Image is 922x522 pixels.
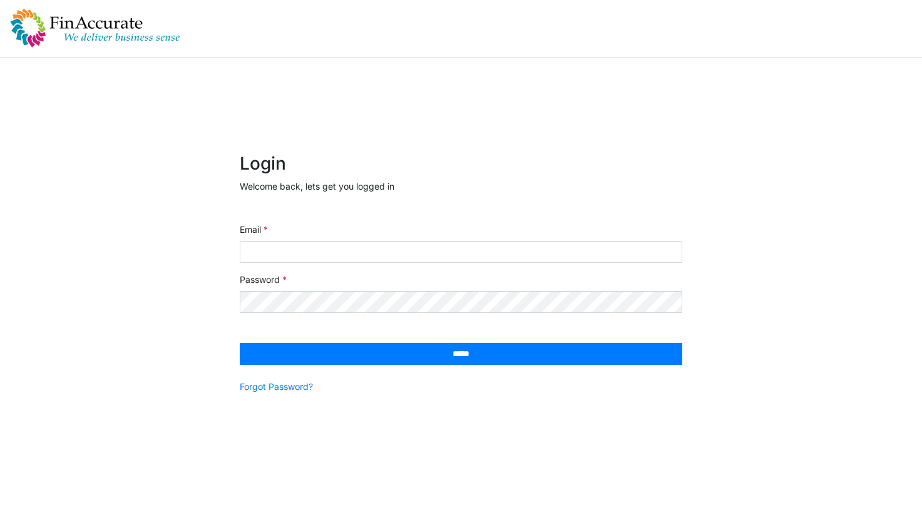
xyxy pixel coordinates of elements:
label: Email [240,223,268,236]
p: Welcome back, lets get you logged in [240,180,682,193]
label: Password [240,273,287,286]
h2: Login [240,153,682,175]
a: Forgot Password? [240,380,313,393]
img: spp logo [10,8,180,48]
